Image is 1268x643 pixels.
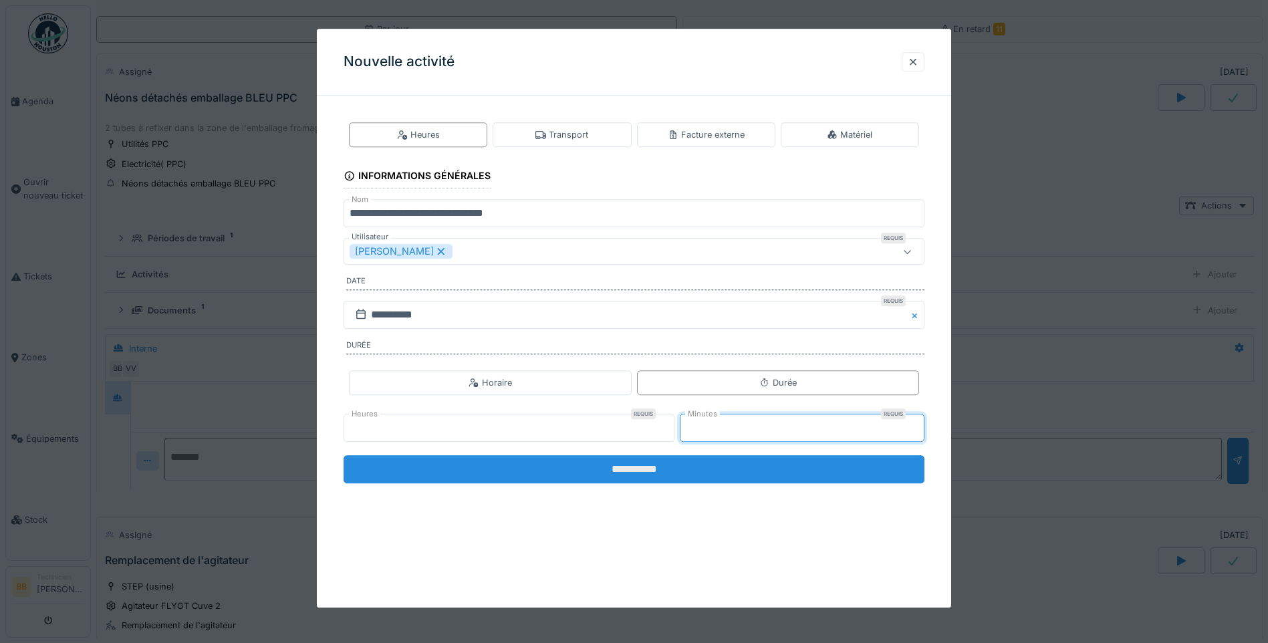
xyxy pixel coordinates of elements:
[349,232,391,243] label: Utilisateur
[910,301,924,329] button: Close
[881,408,906,419] div: Requis
[397,128,440,141] div: Heures
[349,195,371,206] label: Nom
[346,340,924,354] label: Durée
[469,376,512,389] div: Horaire
[881,295,906,306] div: Requis
[881,233,906,244] div: Requis
[349,408,380,420] label: Heures
[344,166,491,188] div: Informations générales
[668,128,745,141] div: Facture externe
[344,53,455,70] h3: Nouvelle activité
[759,376,797,389] div: Durée
[685,408,720,420] label: Minutes
[346,276,924,291] label: Date
[350,245,453,259] div: [PERSON_NAME]
[827,128,872,141] div: Matériel
[535,128,588,141] div: Transport
[631,408,656,419] div: Requis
